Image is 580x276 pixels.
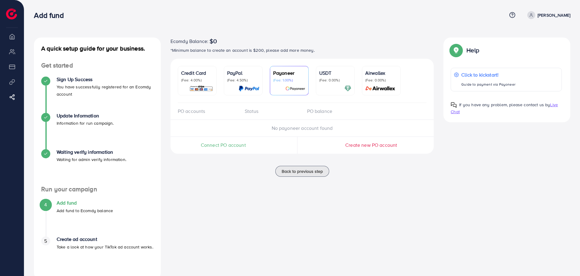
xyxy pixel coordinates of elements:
p: USDT [319,69,351,77]
li: Update Information [34,113,161,149]
img: card [285,85,305,92]
a: [PERSON_NAME] [525,11,570,19]
span: $0 [210,38,217,45]
p: Credit Card [181,69,213,77]
p: (Fee: 4.00%) [181,78,213,83]
li: Create ad account [34,236,161,273]
p: (Fee: 0.00%) [365,78,397,83]
p: Waiting for admin verify information. [57,156,126,163]
button: Back to previous step [275,166,329,177]
h4: Update Information [57,113,114,119]
span: Connect PO account [201,142,246,149]
span: Back to previous step [282,168,323,174]
li: Add fund [34,200,161,236]
p: Airwallex [365,69,397,77]
p: (Fee: 4.50%) [227,78,259,83]
h4: Create ad account [57,236,153,242]
p: Click to kickstart! [461,71,515,78]
div: PO accounts [178,108,240,115]
p: Payoneer [273,69,305,77]
p: *Minimum balance to create an account is $200, please add more money. [171,47,434,54]
h4: Get started [34,62,161,69]
img: logo [6,8,17,19]
img: card [189,85,213,92]
p: (Fee: 0.00%) [319,78,351,83]
img: card [239,85,259,92]
span: Ecomdy Balance: [171,38,208,45]
p: You have successfully registered for an Ecomdy account [57,83,154,98]
img: card [363,85,397,92]
p: Guide to payment via Payoneer [461,81,515,88]
span: Create new PO account [345,142,397,148]
span: 5 [44,238,47,245]
p: [PERSON_NAME] [538,11,570,19]
p: (Fee: 1.00%) [273,78,305,83]
span: If you have any problem, please contact us by [459,102,550,108]
img: Popup guide [451,102,457,108]
p: Take a look at how your TikTok ad account works. [57,243,153,251]
p: PayPal [227,69,259,77]
img: card [344,85,351,92]
div: Status [240,108,302,115]
iframe: Chat [554,249,575,271]
li: Waiting verify information [34,149,161,186]
h4: A quick setup guide for your business. [34,45,161,52]
h4: Sign Up Success [57,77,154,82]
p: Add fund to Ecomdy balance [57,207,113,214]
h4: Run your campaign [34,186,161,193]
div: PO balance [302,108,364,115]
p: Information for run campaign. [57,120,114,127]
h4: Add fund [57,200,113,206]
h3: Add fund [34,11,68,20]
h4: Waiting verify information [57,149,126,155]
span: 4 [44,201,47,208]
p: Help [466,47,479,54]
span: No payoneer account found [272,125,333,131]
li: Sign Up Success [34,77,161,113]
img: Popup guide [451,45,462,56]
